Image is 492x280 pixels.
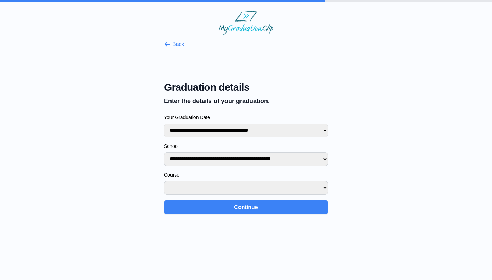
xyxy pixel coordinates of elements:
label: School [164,143,328,150]
p: Enter the details of your graduation. [164,96,328,106]
img: MyGraduationClip [219,11,273,35]
button: Back [164,40,184,48]
button: Continue [164,200,328,214]
label: Your Graduation Date [164,114,328,121]
label: Course [164,171,328,178]
span: Graduation details [164,81,328,94]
